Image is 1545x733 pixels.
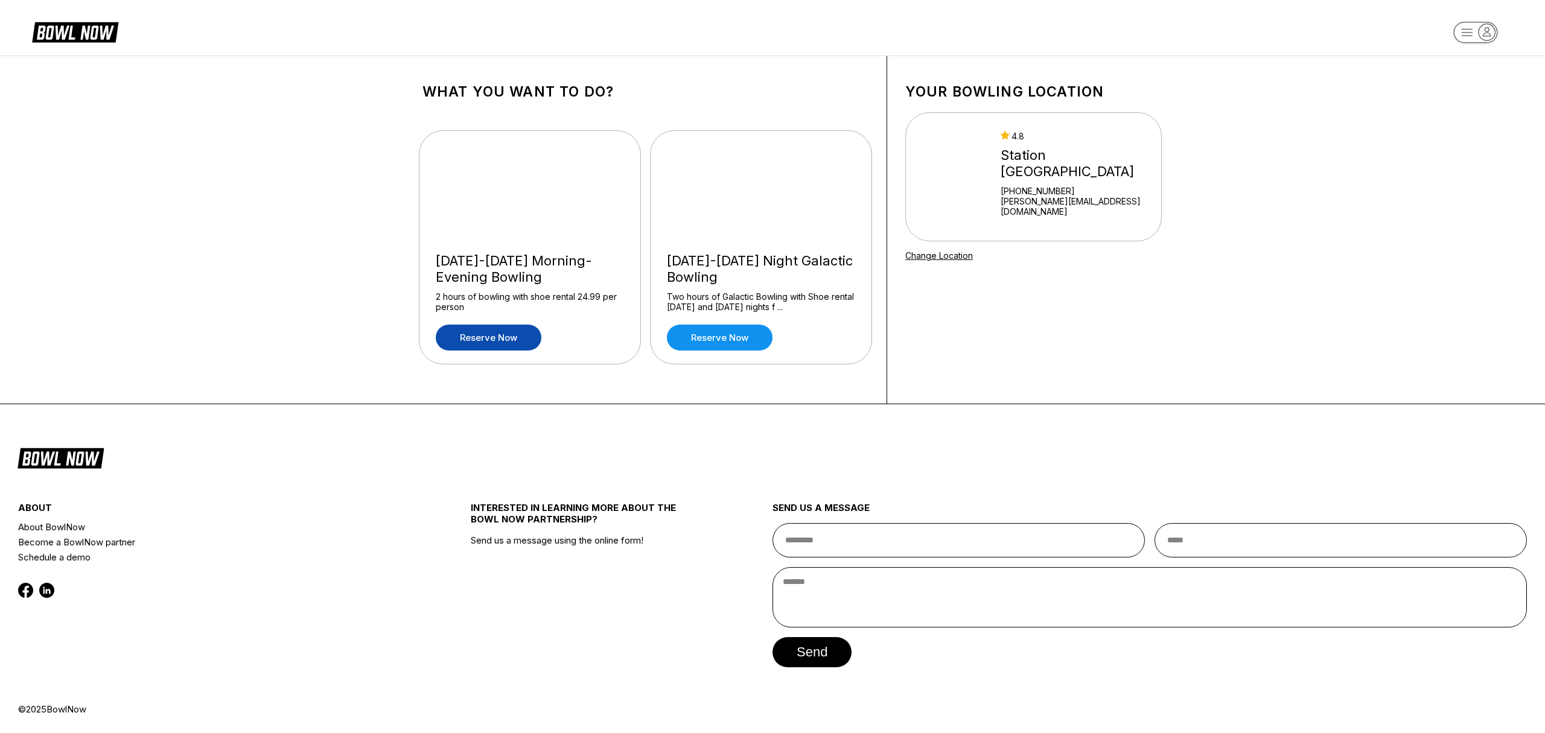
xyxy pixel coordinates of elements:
[1001,196,1156,217] a: [PERSON_NAME][EMAIL_ADDRESS][DOMAIN_NAME]
[18,502,395,519] div: about
[422,83,868,100] h1: What you want to do?
[772,637,852,667] button: send
[436,325,541,351] a: Reserve now
[667,291,855,313] div: Two hours of Galactic Bowling with Shoe rental [DATE] and [DATE] nights f ...
[905,83,1162,100] h1: Your bowling location
[1001,131,1156,141] div: 4.8
[922,132,990,222] img: Station 300 Bluffton
[419,131,642,240] img: Friday-Sunday Morning-Evening Bowling
[18,550,395,565] a: Schedule a demo
[471,475,697,703] div: Send us a message using the online form!
[18,519,395,535] a: About BowlNow
[905,250,973,261] a: Change Location
[667,253,855,285] div: [DATE]-[DATE] Night Galactic Bowling
[667,325,772,351] a: Reserve now
[1001,186,1156,196] div: [PHONE_NUMBER]
[436,253,624,285] div: [DATE]-[DATE] Morning-Evening Bowling
[436,291,624,313] div: 2 hours of bowling with shoe rental 24.99 per person
[651,131,873,240] img: Friday-Saturday Night Galactic Bowling
[772,502,1527,523] div: send us a message
[18,703,1527,715] div: © 2025 BowlNow
[471,502,697,535] div: INTERESTED IN LEARNING MORE ABOUT THE BOWL NOW PARTNERSHIP?
[18,535,395,550] a: Become a BowlNow partner
[1001,147,1156,180] div: Station [GEOGRAPHIC_DATA]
